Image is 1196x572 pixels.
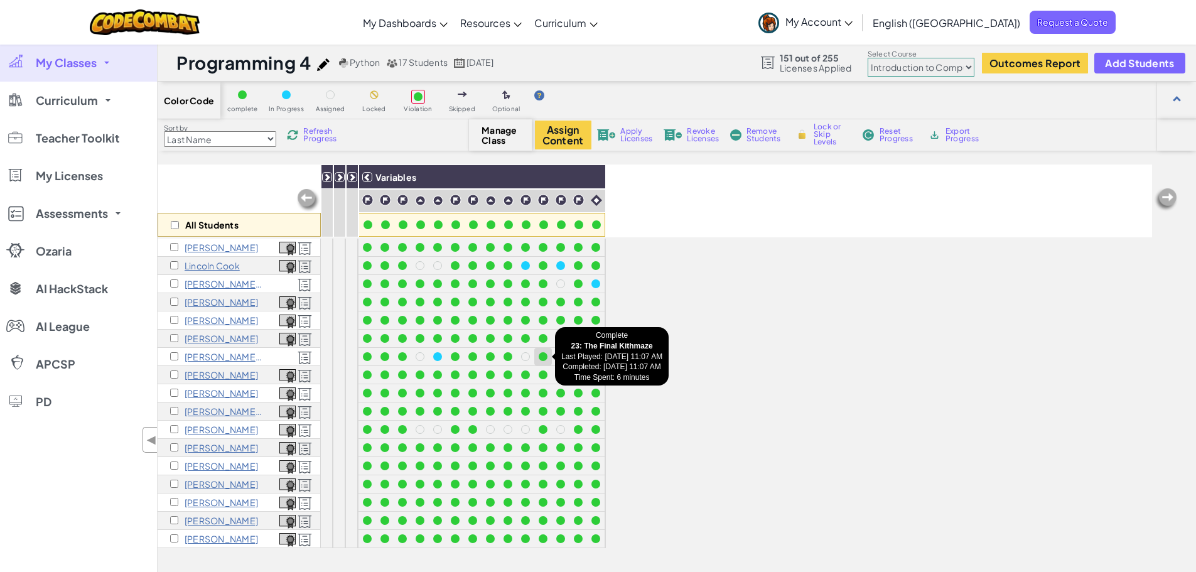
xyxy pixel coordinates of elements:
[375,171,416,183] span: Variables
[449,105,475,112] span: Skipped
[620,127,652,143] span: Apply Licenses
[363,16,436,30] span: My Dashboards
[450,194,461,206] img: IconChallengeLevel.svg
[397,194,409,206] img: IconChallengeLevel.svg
[279,331,296,345] a: View Course Completion Certificate
[279,386,296,400] a: View Course Completion Certificate
[379,194,391,206] img: IconChallengeLevel.svg
[399,57,448,68] span: 17 Students
[279,515,296,529] img: certificate-icon.png
[279,513,296,527] a: View Course Completion Certificate
[386,58,397,68] img: MultipleUsers.png
[185,220,239,230] p: All Students
[287,129,298,141] img: IconReload.svg
[945,127,984,143] span: Export Progress
[492,105,520,112] span: Optional
[298,478,312,492] img: Licensed
[535,121,591,149] button: Assign Content
[185,497,258,507] p: Brandon Shelton
[780,53,852,63] span: 151 out of 255
[458,92,467,97] img: IconSkippedLevel.svg
[185,333,258,343] p: Waylon Hill
[880,127,917,143] span: Reset Progress
[279,406,296,419] img: certificate-icon.png
[296,188,321,213] img: Arrow_Left_Inactive.png
[534,16,586,30] span: Curriculum
[1153,187,1178,212] img: Arrow_Left_Inactive.png
[279,495,296,509] a: View Course Completion Certificate
[298,315,312,328] img: Licensed
[466,57,493,68] span: [DATE]
[279,531,296,546] a: View Course Completion Certificate
[862,129,875,141] img: IconReset.svg
[298,260,312,274] img: Licensed
[279,367,296,382] a: View Course Completion Certificate
[36,170,103,181] span: My Licenses
[279,422,296,436] a: View Course Completion Certificate
[279,424,296,438] img: certificate-icon.png
[982,53,1088,73] a: Outcomes Report
[362,105,385,112] span: Locked
[279,533,296,547] img: certificate-icon.png
[404,105,432,112] span: Violation
[1030,11,1116,34] a: Request a Quote
[298,406,312,419] img: Licensed
[929,129,940,141] img: IconArchive.svg
[185,406,263,416] p: Sawyer Moody
[746,127,784,143] span: Remove Students
[279,258,296,273] a: View Course Completion Certificate
[316,105,345,112] span: Assigned
[454,6,528,40] a: Resources
[176,51,311,75] h1: Programming 4
[36,283,108,294] span: AI HackStack
[433,195,443,206] img: IconPracticeLevel.svg
[279,333,296,347] img: certificate-icon.png
[503,195,514,206] img: IconPracticeLevel.svg
[185,370,258,380] p: Dakota Lee
[597,129,616,141] img: IconLicenseApply.svg
[185,424,258,434] p: Micah Moore
[185,479,258,489] p: Riley Richardson
[279,242,296,256] img: certificate-icon.png
[90,9,200,35] img: CodeCombat logo
[36,95,98,106] span: Curriculum
[36,246,72,257] span: Ozaria
[537,194,549,206] img: IconChallengeLevel.svg
[279,458,296,473] a: View Course Completion Certificate
[298,424,312,438] img: Licensed
[185,388,258,398] p: Anthony Lewis
[664,129,682,141] img: IconLicenseRevoke.svg
[279,240,296,254] a: View Course Completion Certificate
[279,497,296,510] img: certificate-icon.png
[298,387,312,401] img: Licensed
[185,242,258,252] p: Jaedyn Condrey
[866,6,1026,40] a: English ([GEOGRAPHIC_DATA])
[36,321,90,332] span: AI League
[227,105,258,112] span: complete
[555,194,567,206] img: IconChallengeLevel.svg
[482,125,519,145] span: Manage Class
[350,57,380,68] span: Python
[279,260,296,274] img: certificate-icon.png
[814,123,851,146] span: Lock or Skip Levels
[279,477,296,491] a: View Course Completion Certificate
[752,3,859,42] a: My Account
[467,194,479,206] img: IconChallengeLevel.svg
[279,478,296,492] img: certificate-icon.png
[164,95,214,105] span: Color Code
[758,13,779,33] img: avatar
[279,387,296,401] img: certificate-icon.png
[279,315,296,328] img: certificate-icon.png
[868,49,974,59] label: Select Course
[298,497,312,510] img: Licensed
[185,279,263,289] p: Danica D
[454,58,465,68] img: calendar.svg
[36,132,119,144] span: Teacher Toolkit
[555,327,669,386] div: Complete Last Played: [DATE] 11:07 AM Completed: [DATE] 11:07 AM Time Spent: 6 minutes
[298,333,312,347] img: Licensed
[279,313,296,327] a: View Course Completion Certificate
[339,58,348,68] img: python.png
[785,15,853,28] span: My Account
